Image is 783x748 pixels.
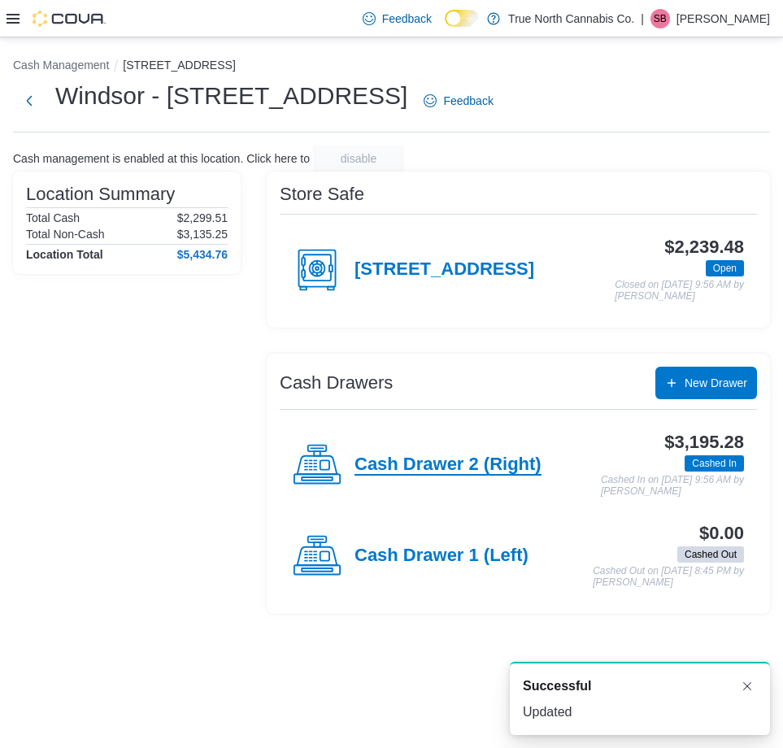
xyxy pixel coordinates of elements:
h6: Total Cash [26,211,80,224]
span: Cashed Out [677,546,744,563]
span: Feedback [443,93,493,109]
h3: Cash Drawers [280,373,393,393]
p: Cashed In on [DATE] 9:56 AM by [PERSON_NAME] [601,475,744,497]
h3: Location Summary [26,185,175,204]
h3: $3,195.28 [664,433,744,452]
h6: Total Non-Cash [26,228,105,241]
span: Open [713,261,737,276]
a: Feedback [417,85,499,117]
button: Next [13,85,46,117]
input: Dark Mode [445,10,479,27]
h3: $0.00 [699,524,744,543]
p: | [641,9,644,28]
p: Cash management is enabled at this location. Click here to [13,152,310,165]
h4: Cash Drawer 2 (Right) [355,454,542,476]
h4: Location Total [26,248,103,261]
nav: An example of EuiBreadcrumbs [13,57,770,76]
p: $3,135.25 [177,228,228,241]
div: Notification [523,676,757,696]
p: Closed on [DATE] 9:56 AM by [PERSON_NAME] [615,280,744,302]
span: SB [654,9,667,28]
span: Cashed In [692,456,737,471]
button: Cash Management [13,59,109,72]
button: disable [313,146,404,172]
span: Cashed In [685,455,744,472]
span: Feedback [382,11,432,27]
h3: $2,239.48 [664,237,744,257]
button: [STREET_ADDRESS] [123,59,235,72]
button: Dismiss toast [737,676,757,696]
div: Updated [523,702,757,722]
span: Successful [523,676,591,696]
p: True North Cannabis Co. [508,9,634,28]
h4: [STREET_ADDRESS] [355,259,534,280]
button: New Drawer [655,367,757,399]
h1: Windsor - [STREET_ADDRESS] [55,80,407,112]
div: Sky Bertozzi [650,9,670,28]
span: New Drawer [685,375,747,391]
span: Open [706,260,744,276]
span: Cashed Out [685,547,737,562]
a: Feedback [356,2,438,35]
h3: Store Safe [280,185,364,204]
p: Cashed Out on [DATE] 8:45 PM by [PERSON_NAME] [593,566,744,588]
p: [PERSON_NAME] [676,9,770,28]
span: disable [341,150,376,167]
h4: Cash Drawer 1 (Left) [355,546,529,567]
img: Cova [33,11,106,27]
h4: $5,434.76 [177,248,228,261]
p: $2,299.51 [177,211,228,224]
